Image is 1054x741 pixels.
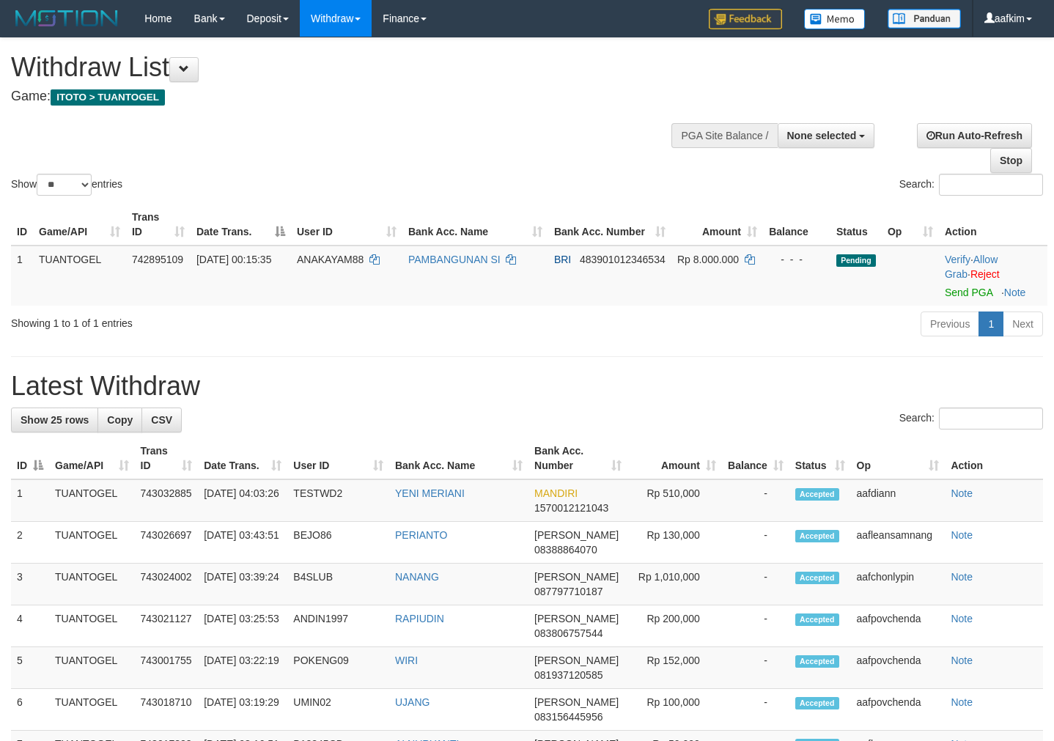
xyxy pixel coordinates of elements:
[107,414,133,426] span: Copy
[945,254,970,265] a: Verify
[21,414,89,426] span: Show 25 rows
[534,487,578,499] span: MANDIRI
[151,414,172,426] span: CSV
[33,246,126,306] td: TUANTOGEL
[11,605,49,647] td: 4
[534,529,619,541] span: [PERSON_NAME]
[11,564,49,605] td: 3
[709,9,782,29] img: Feedback.jpg
[11,53,688,82] h1: Withdraw List
[126,204,191,246] th: Trans ID: activate to sort column ascending
[534,502,608,514] span: Copy 1570012121043 to clipboard
[722,522,789,564] td: -
[939,204,1047,246] th: Action
[627,689,722,731] td: Rp 100,000
[899,174,1043,196] label: Search:
[11,438,49,479] th: ID: activate to sort column descending
[287,689,389,731] td: UMIN02
[627,605,722,647] td: Rp 200,000
[11,479,49,522] td: 1
[722,647,789,689] td: -
[882,204,939,246] th: Op: activate to sort column ascending
[534,571,619,583] span: [PERSON_NAME]
[763,204,830,246] th: Balance
[528,438,627,479] th: Bank Acc. Number: activate to sort column ascending
[534,655,619,666] span: [PERSON_NAME]
[132,254,183,265] span: 742895109
[722,564,789,605] td: -
[917,123,1032,148] a: Run Auto-Refresh
[795,572,839,584] span: Accepted
[970,268,1000,280] a: Reject
[951,487,973,499] a: Note
[141,408,182,432] a: CSV
[198,438,287,479] th: Date Trans.: activate to sort column ascending
[951,696,973,708] a: Note
[769,252,825,267] div: - - -
[11,372,1043,401] h1: Latest Withdraw
[287,479,389,522] td: TESTWD2
[11,689,49,731] td: 6
[395,696,430,708] a: UJANG
[49,564,135,605] td: TUANTOGEL
[795,655,839,668] span: Accepted
[851,647,946,689] td: aafpovchenda
[671,123,777,148] div: PGA Site Balance /
[534,586,602,597] span: Copy 087797710187 to clipboard
[939,246,1047,306] td: · ·
[11,7,122,29] img: MOTION_logo.png
[198,605,287,647] td: [DATE] 03:25:53
[795,488,839,501] span: Accepted
[939,408,1043,430] input: Search:
[722,605,789,647] td: -
[851,479,946,522] td: aafdiann
[51,89,165,106] span: ITOTO > TUANTOGEL
[945,254,998,280] a: Allow Grab
[722,438,789,479] th: Balance: activate to sort column ascending
[1004,287,1026,298] a: Note
[49,605,135,647] td: TUANTOGEL
[836,254,876,267] span: Pending
[11,204,33,246] th: ID
[627,479,722,522] td: Rp 510,000
[939,174,1043,196] input: Search:
[778,123,875,148] button: None selected
[548,204,671,246] th: Bank Acc. Number: activate to sort column ascending
[722,479,789,522] td: -
[830,204,882,246] th: Status
[291,204,402,246] th: User ID: activate to sort column ascending
[287,605,389,647] td: ANDIN1997
[287,438,389,479] th: User ID: activate to sort column ascending
[804,9,866,29] img: Button%20Memo.svg
[287,522,389,564] td: BEJO86
[49,438,135,479] th: Game/API: activate to sort column ascending
[11,89,688,104] h4: Game:
[795,613,839,626] span: Accepted
[627,564,722,605] td: Rp 1,010,000
[198,564,287,605] td: [DATE] 03:39:24
[534,627,602,639] span: Copy 083806757544 to clipboard
[580,254,666,265] span: Copy 483901012346534 to clipboard
[677,254,739,265] span: Rp 8.000.000
[851,522,946,564] td: aafleansamnang
[198,647,287,689] td: [DATE] 03:22:19
[951,571,973,583] a: Note
[851,564,946,605] td: aafchonlypin
[534,696,619,708] span: [PERSON_NAME]
[395,613,444,624] a: RAPIUDIN
[534,711,602,723] span: Copy 083156445956 to clipboard
[11,647,49,689] td: 5
[135,605,199,647] td: 743021127
[49,522,135,564] td: TUANTOGEL
[395,571,439,583] a: NANANG
[11,246,33,306] td: 1
[921,311,979,336] a: Previous
[789,438,851,479] th: Status: activate to sort column ascending
[49,689,135,731] td: TUANTOGEL
[135,438,199,479] th: Trans ID: activate to sort column ascending
[135,522,199,564] td: 743026697
[671,204,763,246] th: Amount: activate to sort column ascending
[534,669,602,681] span: Copy 081937120585 to clipboard
[11,408,98,432] a: Show 25 rows
[11,310,428,331] div: Showing 1 to 1 of 1 entries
